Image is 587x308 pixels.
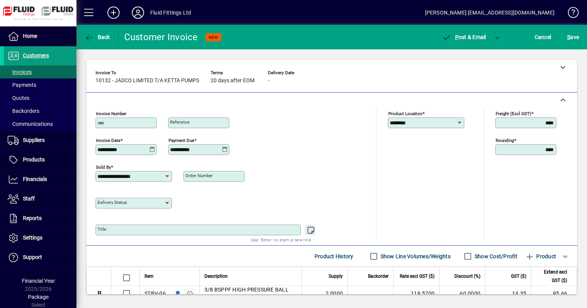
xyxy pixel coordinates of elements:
[4,91,76,104] a: Quotes
[23,176,47,182] span: Financials
[454,272,480,280] span: Discount (%)
[124,31,198,43] div: Customer Invoice
[4,170,76,189] a: Financials
[185,173,213,178] mat-label: Order number
[211,78,255,84] span: 20 days after EOM
[144,272,154,280] span: Item
[101,6,126,20] button: Add
[22,278,55,284] span: Financial Year
[496,138,514,143] mat-label: Rounding
[97,200,127,205] mat-label: Delivery status
[268,78,269,84] span: -
[4,209,76,228] a: Reports
[8,121,53,127] span: Communications
[23,33,37,39] span: Home
[23,156,45,163] span: Products
[398,290,435,297] div: 119.5700
[8,108,39,114] span: Backorders
[4,150,76,169] a: Products
[84,34,110,40] span: Back
[170,119,190,125] mat-label: Reference
[8,82,36,88] span: Payments
[379,253,451,260] label: Show Line Volumes/Weights
[567,34,570,40] span: S
[8,95,29,101] span: Quotes
[4,189,76,209] a: Staff
[4,27,76,46] a: Home
[209,35,218,40] span: NEW
[438,30,490,44] button: Post & Email
[4,65,76,78] a: Invoices
[144,290,166,297] div: STBV-06
[83,30,112,44] button: Back
[315,250,353,262] span: Product History
[531,286,577,301] td: 95.66
[96,165,111,170] mat-label: Sold by
[533,30,553,44] button: Cancel
[442,34,486,40] span: ost & Email
[388,111,422,116] mat-label: Product location
[4,131,76,150] a: Suppliers
[326,290,343,297] span: 2.0000
[23,254,42,260] span: Support
[565,30,581,44] button: Save
[485,286,531,301] td: 14.35
[150,7,191,19] div: Fluid Fittings Ltd
[521,249,560,263] button: Product
[28,294,49,300] span: Package
[311,249,357,263] button: Product History
[4,78,76,91] a: Payments
[439,286,485,301] td: 60.0000
[23,215,42,221] span: Reports
[368,272,389,280] span: Backorder
[204,286,297,301] span: 3/8 BSPPF HIGH PRESSURE BALL VALVE
[173,289,182,298] span: AUCKLAND
[425,7,555,19] div: [PERSON_NAME] [EMAIL_ADDRESS][DOMAIN_NAME]
[400,272,435,280] span: Rate excl GST ($)
[4,117,76,130] a: Communications
[96,138,120,143] mat-label: Invoice date
[96,78,199,84] span: 10132 - JADCO LIMITED T/A KETTA PUMPS
[251,235,311,244] mat-hint: Use 'Enter' to start a new line
[23,137,45,143] span: Suppliers
[562,2,577,26] a: Knowledge Base
[23,235,42,241] span: Settings
[8,69,32,75] span: Invoices
[23,52,49,59] span: Customers
[97,227,106,232] mat-label: Title
[169,138,194,143] mat-label: Payment due
[329,272,343,280] span: Supply
[126,6,150,20] button: Profile
[76,30,118,44] app-page-header-button: Back
[496,111,531,116] mat-label: Freight (excl GST)
[525,250,556,262] span: Product
[536,268,567,285] span: Extend excl GST ($)
[23,196,35,202] span: Staff
[4,228,76,248] a: Settings
[567,31,579,43] span: ave
[511,272,526,280] span: GST ($)
[204,272,228,280] span: Description
[96,111,126,116] mat-label: Invoice number
[455,34,459,40] span: P
[4,104,76,117] a: Backorders
[4,248,76,267] a: Support
[473,253,517,260] label: Show Cost/Profit
[535,31,551,43] span: Cancel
